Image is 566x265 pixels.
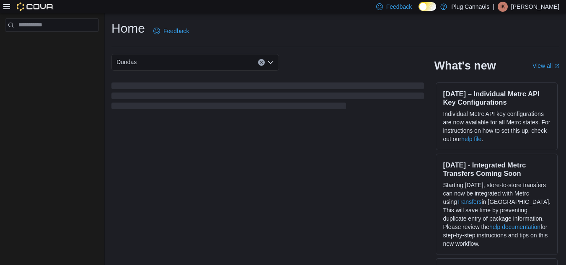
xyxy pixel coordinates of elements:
span: Dundas [116,57,137,67]
input: Dark Mode [419,2,436,11]
div: Ibrahim Khasamwala [498,2,508,12]
span: IK [500,2,505,12]
span: Feedback [386,3,412,11]
button: Clear input [258,59,265,66]
a: help file [461,136,481,142]
a: Transfers [457,198,482,205]
p: Individual Metrc API key configurations are now available for all Metrc states. For instructions ... [443,110,550,143]
img: Cova [17,3,54,11]
h2: What's new [434,59,496,72]
h3: [DATE] – Individual Metrc API Key Configurations [443,90,550,106]
p: Starting [DATE], store-to-store transfers can now be integrated with Metrc using in [GEOGRAPHIC_D... [443,181,550,248]
p: | [493,2,494,12]
a: Feedback [150,23,192,39]
a: View allExternal link [532,62,559,69]
a: help documentation [489,224,540,230]
p: [PERSON_NAME] [511,2,559,12]
span: Feedback [163,27,189,35]
svg: External link [554,64,559,69]
h3: [DATE] - Integrated Metrc Transfers Coming Soon [443,161,550,178]
button: Open list of options [267,59,274,66]
nav: Complex example [5,33,99,54]
p: Plug Canna6is [451,2,489,12]
h1: Home [111,20,145,37]
span: Loading [111,84,424,111]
